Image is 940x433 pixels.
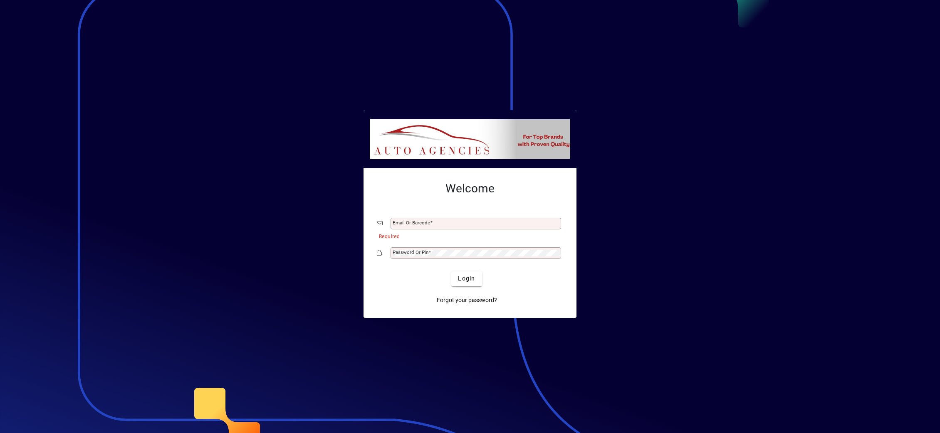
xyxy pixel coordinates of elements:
mat-error: Required [379,231,557,240]
h2: Welcome [377,182,563,196]
span: Login [458,274,475,283]
span: Forgot your password? [437,296,497,305]
mat-label: Email or Barcode [393,220,430,226]
button: Login [451,271,482,286]
a: Forgot your password? [433,293,500,308]
mat-label: Password or Pin [393,249,428,255]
